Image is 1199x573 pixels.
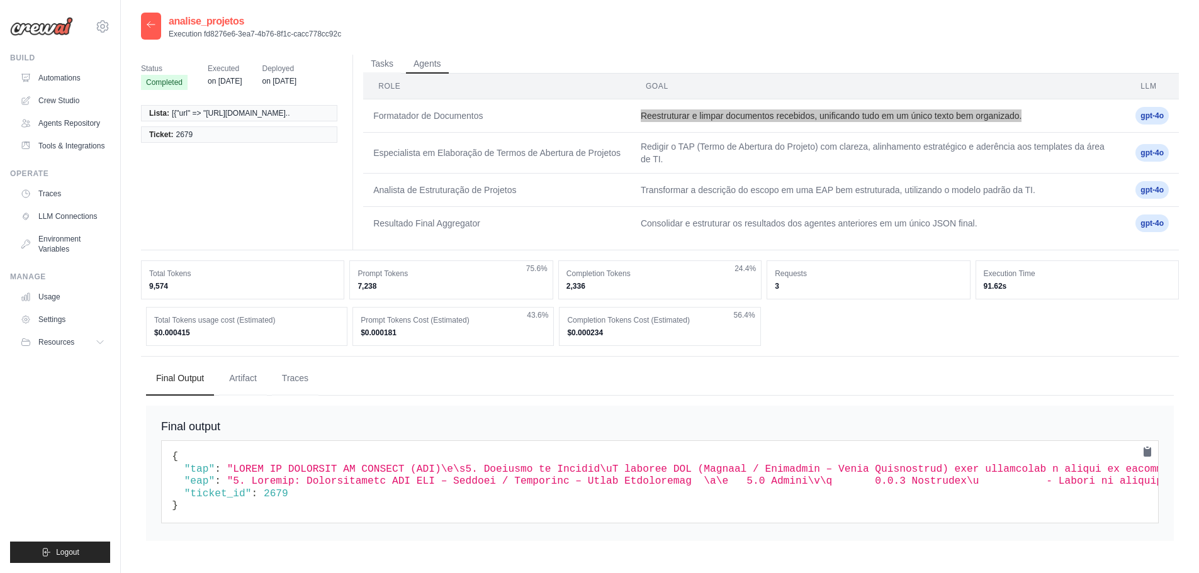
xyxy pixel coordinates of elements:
[154,315,339,325] dt: Total Tokens usage cost (Estimated)
[141,75,188,90] span: Completed
[984,269,1171,279] dt: Execution Time
[264,488,288,499] span: 2679
[15,184,110,204] a: Traces
[15,91,110,111] a: Crew Studio
[631,133,1125,174] td: Redigir o TAP (Termo de Abertura do Projeto) com clareza, alinhamento estratégico e aderência aos...
[734,310,755,320] span: 56.4%
[154,328,339,338] dd: $0.000415
[10,169,110,179] div: Operate
[262,77,296,86] time: June 11, 2025 at 13:41 GMT-3
[1136,513,1199,573] iframe: Chat Widget
[363,207,631,240] td: Resultado Final Aggregator
[361,328,546,338] dd: $0.000181
[15,287,110,307] a: Usage
[775,269,962,279] dt: Requests
[567,315,752,325] dt: Completion Tokens Cost (Estimated)
[10,272,110,282] div: Manage
[149,281,336,291] dd: 9,574
[567,328,752,338] dd: $0.000234
[208,62,242,75] span: Executed
[251,488,257,499] span: :
[184,464,215,475] span: "tap"
[149,108,169,118] span: Lista:
[406,55,449,74] button: Agents
[357,281,544,291] dd: 7,238
[631,99,1125,133] td: Reestruturar e limpar documentos recebidos, unificando tudo em um único texto bem organizado.
[566,269,753,279] dt: Completion Tokens
[631,174,1125,207] td: Transformar a descrição do escopo em uma EAP bem estruturada, utilizando o modelo padrão da TI.
[272,362,318,396] button: Traces
[984,281,1171,291] dd: 91.62s
[38,337,74,347] span: Resources
[10,17,73,36] img: Logo
[215,464,221,475] span: :
[15,113,110,133] a: Agents Repository
[566,281,753,291] dd: 2,336
[1125,74,1179,99] th: LLM
[262,62,296,75] span: Deployed
[15,68,110,88] a: Automations
[215,476,221,487] span: :
[10,53,110,63] div: Build
[56,547,79,557] span: Logout
[363,99,631,133] td: Formatador de Documentos
[176,130,193,140] span: 2679
[363,74,631,99] th: Role
[10,542,110,563] button: Logout
[184,488,252,499] span: "ticket_id"
[219,362,267,396] button: Artifact
[15,136,110,156] a: Tools & Integrations
[363,55,401,74] button: Tasks
[146,362,214,396] button: Final Output
[149,269,336,279] dt: Total Tokens
[775,281,962,291] dd: 3
[526,264,548,274] span: 75.6%
[363,174,631,207] td: Analista de Estruturação de Projetos
[631,207,1125,240] td: Consolidar e estruturar os resultados dos agentes anteriores em um único JSON final.
[357,269,544,279] dt: Prompt Tokens
[361,315,546,325] dt: Prompt Tokens Cost (Estimated)
[15,206,110,226] a: LLM Connections
[172,108,290,118] span: [{"url" => "[URL][DOMAIN_NAME]..
[141,62,188,75] span: Status
[735,264,756,274] span: 24.4%
[172,500,178,511] span: }
[149,130,173,140] span: Ticket:
[363,133,631,174] td: Especialista em Elaboração de Termos de Abertura de Projetos
[1135,144,1169,162] span: gpt-4o
[15,229,110,259] a: Environment Variables
[1135,214,1169,232] span: gpt-4o
[172,451,178,462] span: {
[631,74,1125,99] th: Goal
[1135,107,1169,125] span: gpt-4o
[184,476,215,487] span: "eap"
[15,309,110,330] a: Settings
[208,77,242,86] time: June 16, 2025 at 15:04 GMT-3
[169,14,341,29] h2: analise_projetos
[169,29,341,39] p: Execution fd8276e6-3ea7-4b76-8f1c-cacc778cc92c
[1135,181,1169,199] span: gpt-4o
[161,420,220,433] span: Final output
[15,332,110,352] button: Resources
[1136,513,1199,573] div: Widget de chat
[527,310,548,320] span: 43.6%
